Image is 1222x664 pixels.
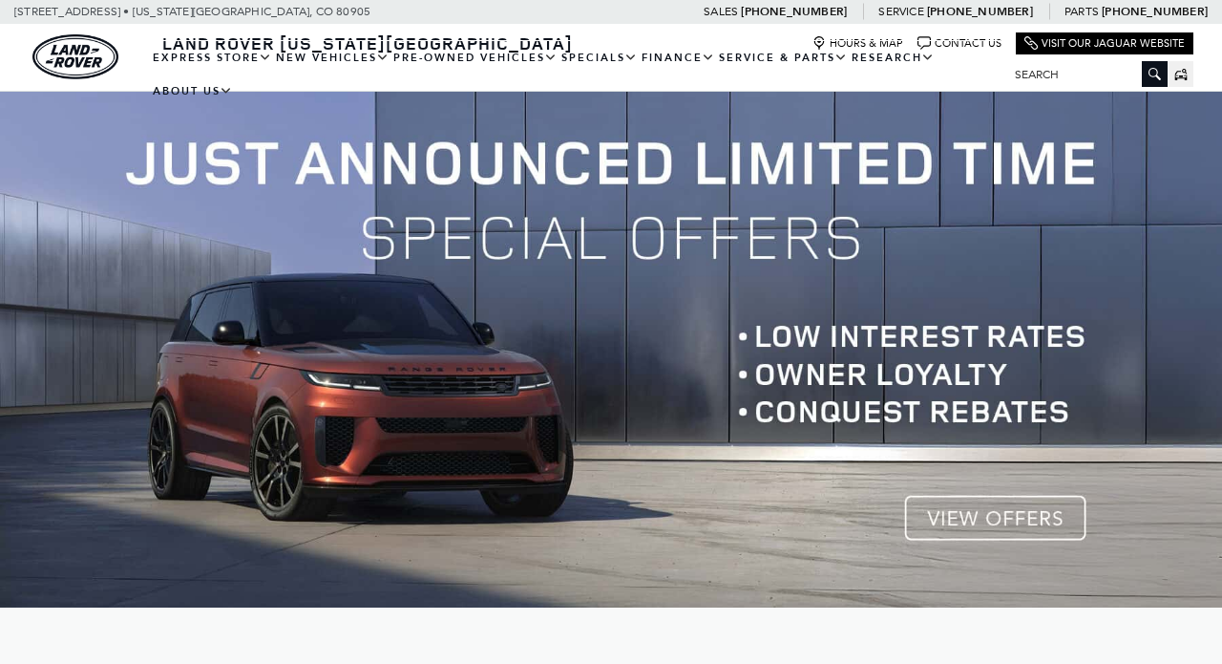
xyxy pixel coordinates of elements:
a: Service & Parts [717,41,850,75]
a: [PHONE_NUMBER] [741,4,847,19]
span: Service [878,5,923,18]
nav: Main Navigation [151,41,1001,108]
a: New Vehicles [274,41,391,75]
a: land-rover [32,34,118,79]
a: Finance [640,41,717,75]
a: [PHONE_NUMBER] [1102,4,1208,19]
span: Parts [1064,5,1099,18]
a: Land Rover [US_STATE][GEOGRAPHIC_DATA] [151,32,584,54]
span: Land Rover [US_STATE][GEOGRAPHIC_DATA] [162,32,573,54]
a: Visit Our Jaguar Website [1024,36,1185,51]
a: [STREET_ADDRESS] • [US_STATE][GEOGRAPHIC_DATA], CO 80905 [14,5,370,18]
a: Specials [559,41,640,75]
a: Pre-Owned Vehicles [391,41,559,75]
a: EXPRESS STORE [151,41,274,75]
img: Land Rover [32,34,118,79]
a: Research [850,41,937,75]
a: Contact Us [917,36,1001,51]
span: Sales [704,5,738,18]
a: Hours & Map [812,36,903,51]
a: [PHONE_NUMBER] [927,4,1033,19]
input: Search [1001,63,1168,86]
a: About Us [151,75,235,108]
